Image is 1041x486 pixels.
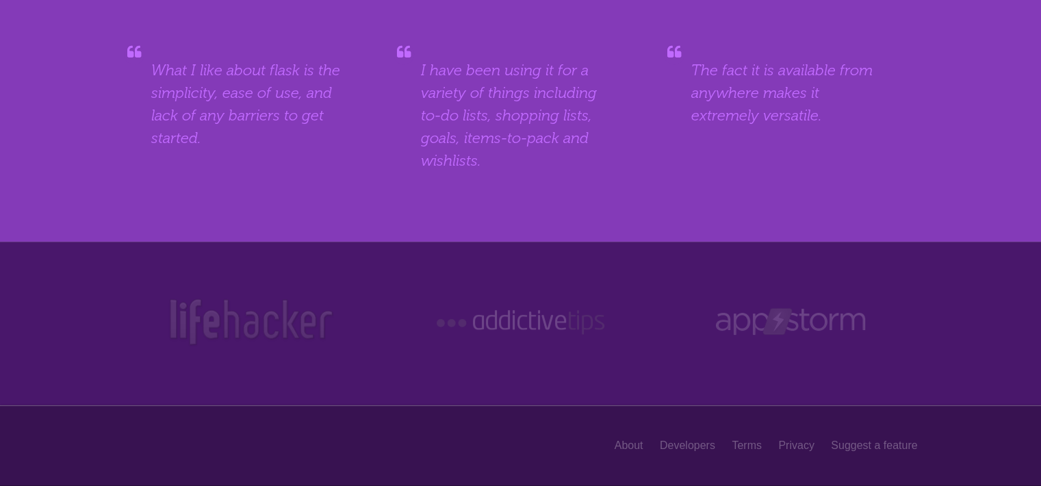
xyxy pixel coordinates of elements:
[433,296,608,348] img: Addictive Tips
[421,59,619,172] blockquote: I have been using it for a variety of things including to-do lists, shopping lists, goals, items-...
[716,296,865,348] img: Web Appstorm
[778,433,814,459] a: Privacy
[691,59,890,127] blockquote: The fact it is available from anywhere makes it extremely versatile.
[615,433,643,459] a: About
[166,296,335,348] img: Lifehacker
[151,59,350,149] blockquote: What I like about flask is the simplicity, ease of use, and lack of any barriers to get started.
[660,433,715,459] a: Developers
[831,433,917,459] a: Suggest a feature
[732,433,762,459] a: Terms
